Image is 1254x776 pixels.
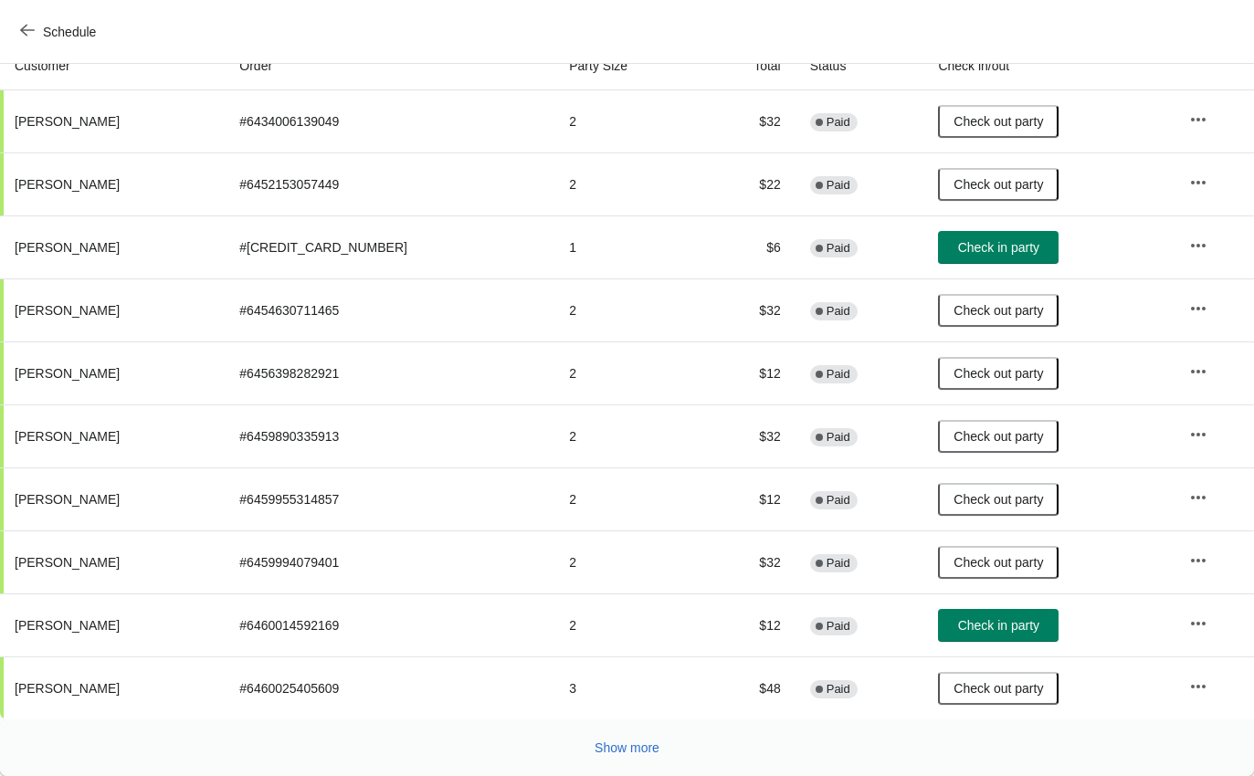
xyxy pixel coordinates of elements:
[225,152,554,215] td: # 6452153057449
[938,546,1059,579] button: Check out party
[554,152,701,215] td: 2
[15,240,120,255] span: [PERSON_NAME]
[954,681,1043,696] span: Check out party
[958,240,1039,255] span: Check in party
[554,404,701,467] td: 2
[827,619,850,634] span: Paid
[958,618,1039,633] span: Check in party
[954,303,1043,318] span: Check out party
[701,42,796,90] th: Total
[15,618,120,633] span: [PERSON_NAME]
[15,429,120,444] span: [PERSON_NAME]
[554,467,701,530] td: 2
[827,304,850,319] span: Paid
[225,404,554,467] td: # 6459890335913
[827,556,850,571] span: Paid
[701,593,796,656] td: $12
[225,215,554,278] td: # [CREDIT_CARD_NUMBER]
[225,467,554,530] td: # 6459955314857
[701,467,796,530] td: $12
[701,530,796,593] td: $32
[701,404,796,467] td: $32
[938,483,1059,516] button: Check out party
[938,420,1059,453] button: Check out party
[15,492,120,507] span: [PERSON_NAME]
[938,609,1059,642] button: Check in party
[701,278,796,341] td: $32
[827,367,850,382] span: Paid
[225,656,554,719] td: # 6460025405609
[587,731,667,764] button: Show more
[827,493,850,508] span: Paid
[827,115,850,130] span: Paid
[701,341,796,404] td: $12
[15,681,120,696] span: [PERSON_NAME]
[827,178,850,193] span: Paid
[954,114,1043,129] span: Check out party
[954,177,1043,192] span: Check out party
[827,241,850,256] span: Paid
[15,303,120,318] span: [PERSON_NAME]
[954,492,1043,507] span: Check out party
[954,555,1043,570] span: Check out party
[954,366,1043,381] span: Check out party
[827,682,850,697] span: Paid
[796,42,924,90] th: Status
[9,16,111,48] button: Schedule
[938,672,1059,705] button: Check out party
[225,278,554,341] td: # 6454630711465
[554,656,701,719] td: 3
[938,105,1059,138] button: Check out party
[43,25,96,39] span: Schedule
[595,740,659,755] span: Show more
[225,341,554,404] td: # 6456398282921
[225,42,554,90] th: Order
[954,429,1043,444] span: Check out party
[15,177,120,192] span: [PERSON_NAME]
[225,593,554,656] td: # 6460014592169
[701,656,796,719] td: $48
[554,593,701,656] td: 2
[554,42,701,90] th: Party Size
[923,42,1175,90] th: Check in/out
[701,152,796,215] td: $22
[554,215,701,278] td: 1
[701,215,796,278] td: $6
[225,530,554,593] td: # 6459994079401
[938,168,1059,201] button: Check out party
[15,555,120,570] span: [PERSON_NAME]
[15,114,120,129] span: [PERSON_NAME]
[938,231,1059,264] button: Check in party
[938,357,1059,390] button: Check out party
[15,366,120,381] span: [PERSON_NAME]
[938,294,1059,327] button: Check out party
[554,90,701,152] td: 2
[225,90,554,152] td: # 6434006139049
[554,530,701,593] td: 2
[554,278,701,341] td: 2
[827,430,850,445] span: Paid
[701,90,796,152] td: $32
[554,341,701,404] td: 2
